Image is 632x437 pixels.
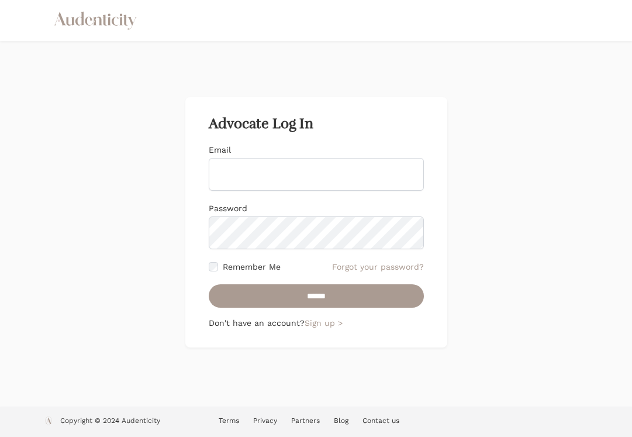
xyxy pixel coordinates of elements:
[362,417,399,425] a: Contact us
[209,204,247,213] label: Password
[209,145,231,154] label: Email
[334,417,348,425] a: Blog
[332,261,424,273] a: Forgot your password?
[209,317,424,329] p: Don't have an account?
[253,417,277,425] a: Privacy
[223,261,281,273] label: Remember Me
[219,417,239,425] a: Terms
[209,116,424,132] h2: Advocate Log In
[305,318,343,328] a: Sign up >
[60,416,160,428] p: Copyright © 2024 Audenticity
[291,417,320,425] a: Partners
